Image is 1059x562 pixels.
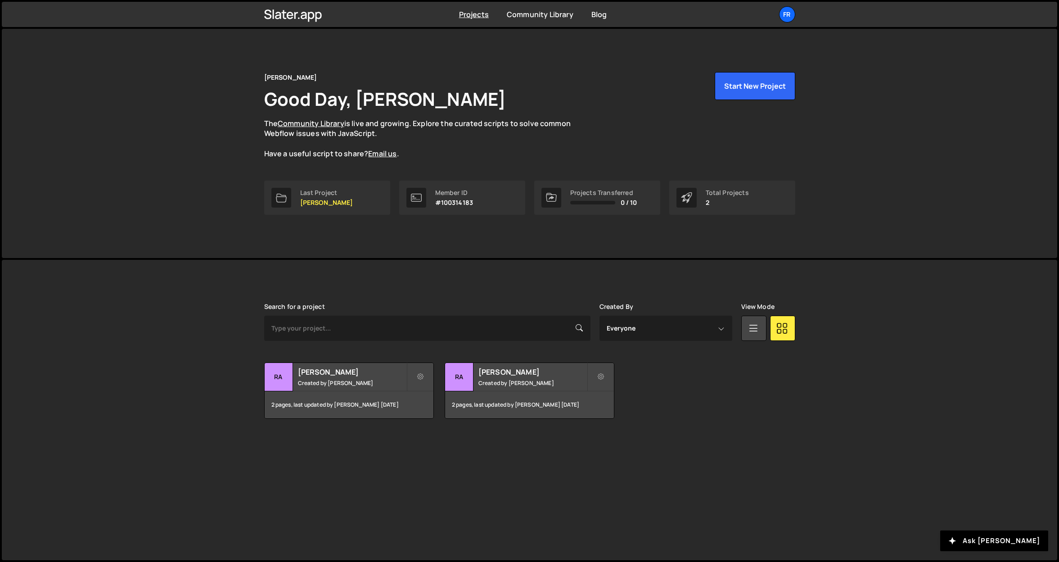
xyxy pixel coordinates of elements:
[265,363,293,391] div: Ra
[706,189,749,196] div: Total Projects
[264,86,506,111] h1: Good Day, [PERSON_NAME]
[779,6,795,23] a: Fr
[264,316,590,341] input: Type your project...
[368,149,397,159] a: Email us
[435,199,473,206] p: #100314183
[445,391,614,418] div: 2 pages, last updated by [PERSON_NAME] [DATE]
[264,181,390,215] a: Last Project [PERSON_NAME]
[264,363,434,419] a: Ra [PERSON_NAME] Created by [PERSON_NAME] 2 pages, last updated by [PERSON_NAME] [DATE]
[264,118,588,159] p: The is live and growing. Explore the curated scripts to solve common Webflow issues with JavaScri...
[298,379,406,387] small: Created by [PERSON_NAME]
[459,9,489,19] a: Projects
[278,118,344,128] a: Community Library
[621,199,637,206] span: 0 / 10
[264,72,317,83] div: [PERSON_NAME]
[435,189,473,196] div: Member ID
[570,189,637,196] div: Projects Transferred
[445,363,473,391] div: Ra
[507,9,573,19] a: Community Library
[706,199,749,206] p: 2
[264,303,325,310] label: Search for a project
[300,189,353,196] div: Last Project
[298,367,406,377] h2: [PERSON_NAME]
[940,530,1048,551] button: Ask [PERSON_NAME]
[599,303,634,310] label: Created By
[478,367,587,377] h2: [PERSON_NAME]
[300,199,353,206] p: [PERSON_NAME]
[478,379,587,387] small: Created by [PERSON_NAME]
[715,72,795,100] button: Start New Project
[445,363,614,419] a: Ra [PERSON_NAME] Created by [PERSON_NAME] 2 pages, last updated by [PERSON_NAME] [DATE]
[265,391,433,418] div: 2 pages, last updated by [PERSON_NAME] [DATE]
[591,9,607,19] a: Blog
[741,303,775,310] label: View Mode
